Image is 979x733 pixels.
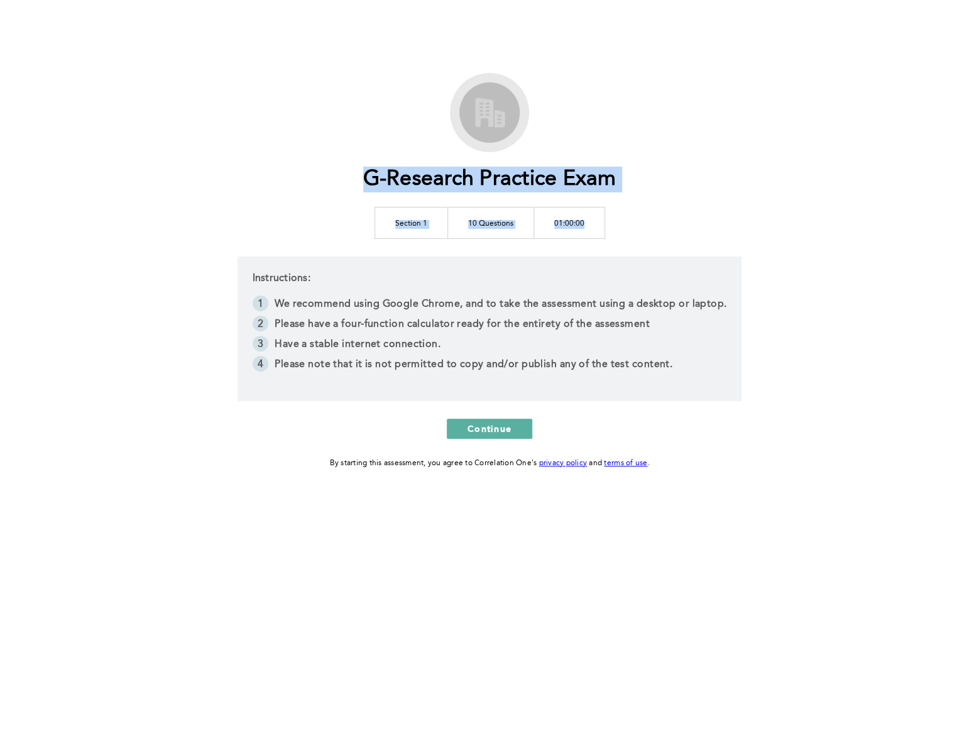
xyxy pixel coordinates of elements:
li: Please note that it is not permitted to copy and/or publish any of the test content. [253,356,727,376]
div: Instructions: [238,256,742,401]
li: Have a stable internet connection. [253,336,727,356]
td: 10 Questions [447,207,533,238]
div: By starting this assessment, you agree to Correlation One's and . [330,456,650,470]
td: 01:00:00 [533,207,604,238]
td: Section 1 [375,207,447,238]
span: Continue [468,422,511,434]
h1: G-Research Practice Exam [363,167,616,192]
a: privacy policy [539,460,588,467]
a: terms of use [604,460,647,467]
img: G-Research [455,78,524,147]
li: Please have a four-function calculator ready for the entirety of the assessment [253,316,727,336]
button: Continue [447,419,532,439]
li: We recommend using Google Chrome, and to take the assessment using a desktop or laptop. [253,295,727,316]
